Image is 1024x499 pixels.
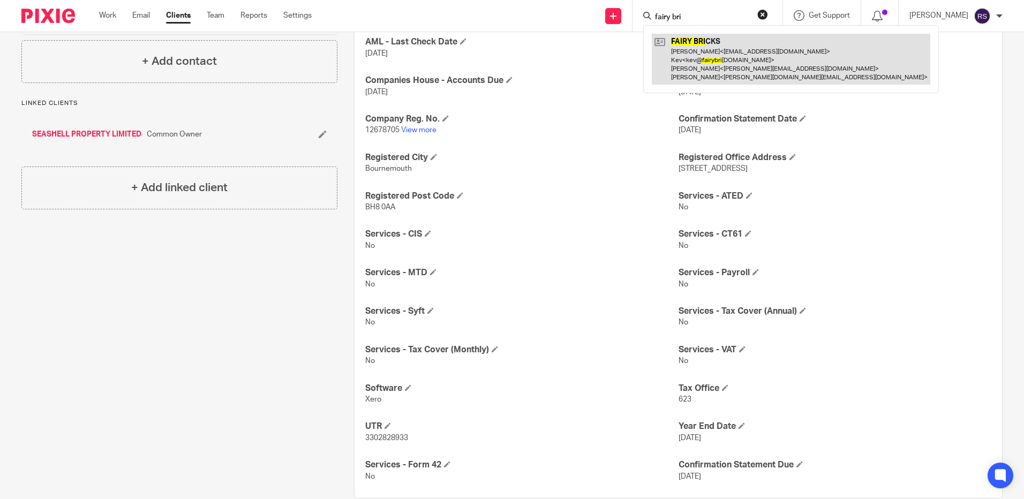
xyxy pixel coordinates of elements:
[679,434,701,442] span: [DATE]
[365,357,375,365] span: No
[679,344,991,356] h4: Services - VAT
[679,459,991,471] h4: Confirmation Statement Due
[809,12,850,19] span: Get Support
[365,191,678,202] h4: Registered Post Code
[365,267,678,278] h4: Services - MTD
[654,13,750,22] input: Search
[365,88,388,96] span: [DATE]
[365,114,678,125] h4: Company Reg. No.
[365,459,678,471] h4: Services - Form 42
[679,319,688,326] span: No
[365,396,381,403] span: Xero
[679,242,688,249] span: No
[32,129,141,140] a: SEASHELL PROPERTY LIMITED
[132,10,150,21] a: Email
[679,126,701,134] span: [DATE]
[679,191,991,202] h4: Services - ATED
[679,229,991,240] h4: Services - CT61
[365,203,395,211] span: BH8 0AA
[365,75,678,86] h4: Companies House - Accounts Due
[679,357,688,365] span: No
[240,10,267,21] a: Reports
[365,383,678,394] h4: Software
[142,53,217,70] h4: + Add contact
[974,7,991,25] img: svg%3E
[365,319,375,326] span: No
[365,36,678,48] h4: AML - Last Check Date
[679,473,701,480] span: [DATE]
[909,10,968,21] p: [PERSON_NAME]
[365,473,375,480] span: No
[365,126,400,134] span: 12678705
[365,306,678,317] h4: Services - Syft
[147,129,202,140] span: Common Owner
[21,9,75,23] img: Pixie
[679,421,991,432] h4: Year End Date
[679,152,991,163] h4: Registered Office Address
[679,306,991,317] h4: Services - Tax Cover (Annual)
[365,281,375,288] span: No
[166,10,191,21] a: Clients
[679,383,991,394] h4: Tax Office
[365,242,375,249] span: No
[365,421,678,432] h4: UTR
[401,126,436,134] a: View more
[365,165,412,172] span: Bournemouth
[365,50,388,57] span: [DATE]
[679,396,691,403] span: 623
[99,10,116,21] a: Work
[679,267,991,278] h4: Services - Payroll
[679,88,701,96] span: [DATE]
[365,344,678,356] h4: Services - Tax Cover (Monthly)
[283,10,312,21] a: Settings
[131,179,228,196] h4: + Add linked client
[21,99,337,108] p: Linked clients
[679,165,748,172] span: [STREET_ADDRESS]
[365,434,408,442] span: 3302828933
[365,152,678,163] h4: Registered City
[679,203,688,211] span: No
[757,9,768,20] button: Clear
[207,10,224,21] a: Team
[679,281,688,288] span: No
[679,114,991,125] h4: Confirmation Statement Date
[365,229,678,240] h4: Services - CIS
